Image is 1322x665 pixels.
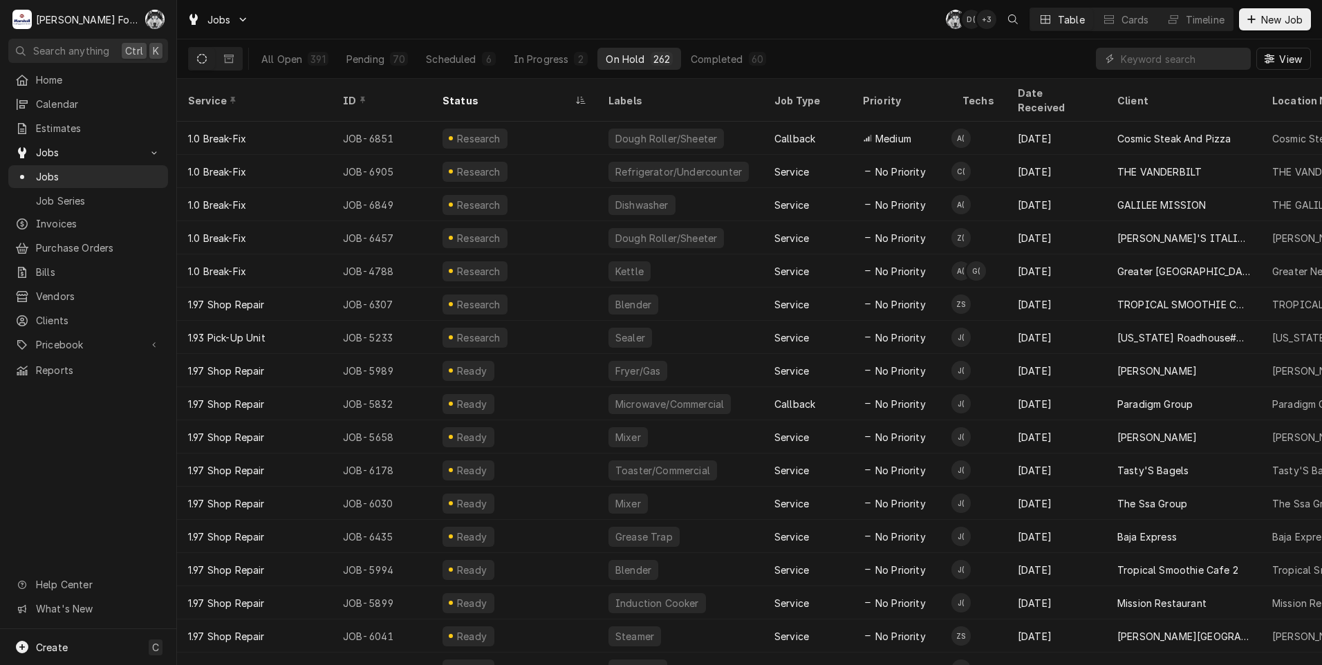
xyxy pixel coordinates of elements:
div: 1.97 Shop Repair [188,530,265,544]
a: Job Series [8,189,168,212]
span: Help Center [36,577,160,592]
a: Vendors [8,285,168,308]
div: Ready [455,530,489,544]
div: Service [774,364,809,378]
a: Go to What's New [8,597,168,620]
div: Greater [GEOGRAPHIC_DATA] Vocational [1117,264,1250,279]
div: Cosmic Steak And Pizza [1117,131,1231,146]
div: Dough Roller/Sheeter [614,231,718,245]
div: J( [951,494,971,513]
div: JOB-6030 [332,487,431,520]
span: C [152,640,159,655]
div: Grease Trap [614,530,674,544]
div: Gabe Collazo (127)'s Avatar [967,261,986,281]
div: Dough Roller/Sheeter [614,131,718,146]
span: Home [36,73,161,87]
div: Service [774,297,809,312]
div: Andy Christopoulos (121)'s Avatar [951,261,971,281]
div: [DATE] [1007,254,1106,288]
div: Jose DeMelo (37)'s Avatar [951,527,971,546]
div: [DATE] [1007,155,1106,188]
div: 1.97 Shop Repair [188,430,265,444]
div: + 3 [977,10,996,29]
div: Toaster/Commercial [614,463,711,478]
div: Research [456,198,503,212]
div: Timeline [1186,12,1225,27]
div: Service [774,264,809,279]
input: Keyword search [1121,48,1244,70]
div: D( [962,10,981,29]
div: J( [951,361,971,380]
span: No Priority [875,629,926,644]
div: Tropical Smoothie Cafe 2 [1117,563,1238,577]
div: JOB-6307 [332,288,431,321]
div: Pending [346,52,384,66]
a: Purchase Orders [8,236,168,259]
span: No Priority [875,563,926,577]
div: 1.97 Shop Repair [188,397,265,411]
a: Clients [8,309,168,332]
span: Create [36,641,68,653]
div: JOB-6041 [332,619,431,653]
div: Service [774,496,809,511]
div: A( [951,195,971,214]
div: Callback [774,131,815,146]
div: [DATE] [1007,586,1106,619]
div: Research [456,297,503,312]
div: The Ssa Group [1117,496,1187,511]
div: Jose DeMelo (37)'s Avatar [951,494,971,513]
span: No Priority [875,430,926,444]
div: 1.97 Shop Repair [188,596,265,610]
div: J( [951,527,971,546]
div: All Open [261,52,302,66]
div: C( [145,10,165,29]
div: ZS [951,626,971,646]
div: 6 [485,52,493,66]
div: Ready [455,596,489,610]
span: Purchase Orders [36,241,161,255]
div: Service [774,530,809,544]
div: JOB-6905 [332,155,431,188]
div: Dishwasher [614,198,670,212]
div: J( [951,328,971,347]
div: Jose DeMelo (37)'s Avatar [951,394,971,413]
div: Z Pending No Schedule's Avatar [951,294,971,314]
span: Clients [36,313,161,328]
div: Chris Murphy (103)'s Avatar [145,10,165,29]
button: New Job [1239,8,1311,30]
div: Table [1058,12,1085,27]
div: Techs [962,93,996,108]
div: Zachary Goldstein (120)'s Avatar [951,228,971,247]
div: Ready [455,496,489,511]
div: THE VANDERBILT [1117,165,1202,179]
div: Service [774,629,809,644]
span: Jobs [36,145,140,160]
div: Jose DeMelo (37)'s Avatar [951,593,971,612]
a: Invoices [8,212,168,235]
div: 262 [653,52,670,66]
div: Jose DeMelo (37)'s Avatar [951,427,971,447]
a: Calendar [8,93,168,115]
div: Ready [455,364,489,378]
div: Ready [455,463,489,478]
div: Scheduled [426,52,476,66]
div: [DATE] [1007,354,1106,387]
div: Mixer [614,496,642,511]
div: Blender [614,297,653,312]
div: 1.97 Shop Repair [188,496,265,511]
div: [PERSON_NAME] [1117,364,1197,378]
div: 1.97 Shop Repair [188,629,265,644]
span: Invoices [36,216,161,231]
div: Ready [455,563,489,577]
div: [DATE] [1007,487,1106,520]
div: J( [951,427,971,447]
div: 1.97 Shop Repair [188,364,265,378]
a: Bills [8,261,168,283]
div: David Testa (92)'s Avatar [962,10,981,29]
div: [DATE] [1007,288,1106,321]
div: G( [967,261,986,281]
div: 60 [752,52,763,66]
div: Client [1117,93,1247,108]
div: 70 [393,52,405,66]
div: JOB-5658 [332,420,431,453]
